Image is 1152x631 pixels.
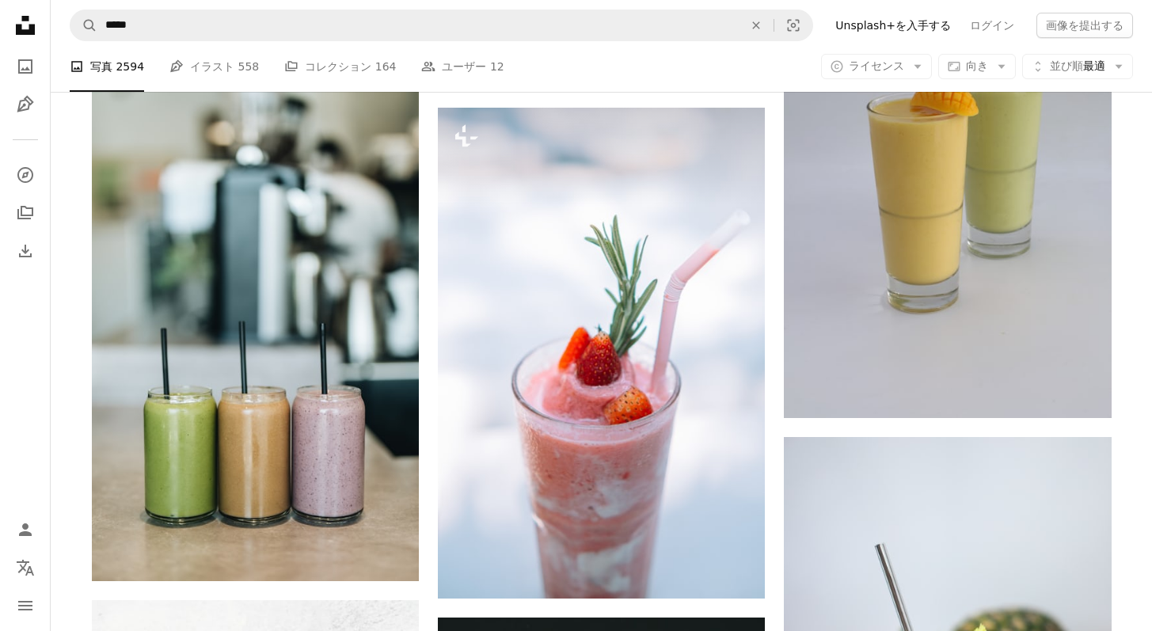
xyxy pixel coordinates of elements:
[70,10,813,41] form: サイト内でビジュアルを探す
[10,514,41,545] a: ログイン / 登録する
[70,10,97,40] button: Unsplashで検索する
[960,13,1024,38] a: ログイン
[826,13,960,38] a: Unsplash+を入手する
[10,590,41,621] button: メニュー
[421,41,504,92] a: ユーザー 12
[10,89,41,120] a: イラスト
[438,345,765,359] a: 飲み物とイチゴが入ったグラス
[1050,59,1105,74] span: 最適
[169,41,259,92] a: イラスト 558
[10,159,41,191] a: 探す
[1050,59,1083,72] span: 並び順
[238,58,260,75] span: 558
[821,54,932,79] button: ライセンス
[10,51,41,82] a: 写真
[849,59,904,72] span: ライセンス
[375,58,397,75] span: 164
[10,552,41,583] button: 言語
[10,197,41,229] a: コレクション
[10,10,41,44] a: ホーム — Unsplash
[739,10,774,40] button: 全てクリア
[774,10,812,40] button: ビジュアル検索
[1036,13,1133,38] button: 画像を提出する
[966,59,988,72] span: 向き
[938,54,1016,79] button: 向き
[784,165,1111,180] a: 黄色い液体が入った透明なコップ2個
[92,329,419,343] a: 灰色の表面に3つの飲み物
[10,235,41,267] a: ダウンロード履歴
[92,90,419,581] img: 灰色の表面に3つの飲み物
[284,41,396,92] a: コレクション 164
[1022,54,1133,79] button: 並び順最適
[438,108,765,599] img: 飲み物とイチゴが入ったグラス
[490,58,504,75] span: 12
